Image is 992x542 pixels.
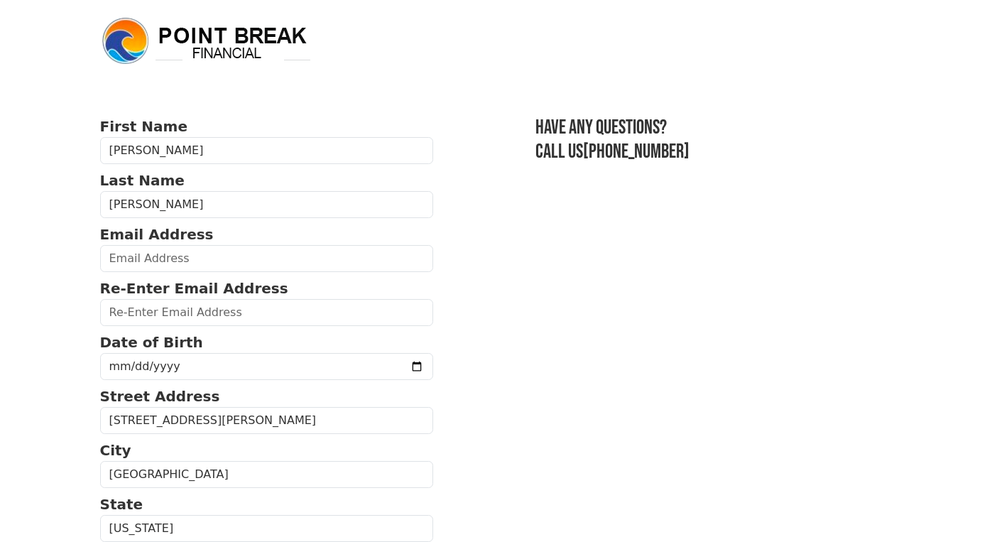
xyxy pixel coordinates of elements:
[100,172,185,189] strong: Last Name
[535,116,892,140] h3: Have any questions?
[583,140,690,163] a: [PHONE_NUMBER]
[100,118,187,135] strong: First Name
[100,299,434,326] input: Re-Enter Email Address
[100,191,434,218] input: Last Name
[535,140,892,164] h3: Call us
[100,442,131,459] strong: City
[100,245,434,272] input: Email Address
[100,407,434,434] input: Street Address
[100,334,203,351] strong: Date of Birth
[100,280,288,297] strong: Re-Enter Email Address
[100,16,313,67] img: logo.png
[100,388,220,405] strong: Street Address
[100,461,434,488] input: City
[100,137,434,164] input: First Name
[100,496,143,513] strong: State
[100,226,214,243] strong: Email Address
